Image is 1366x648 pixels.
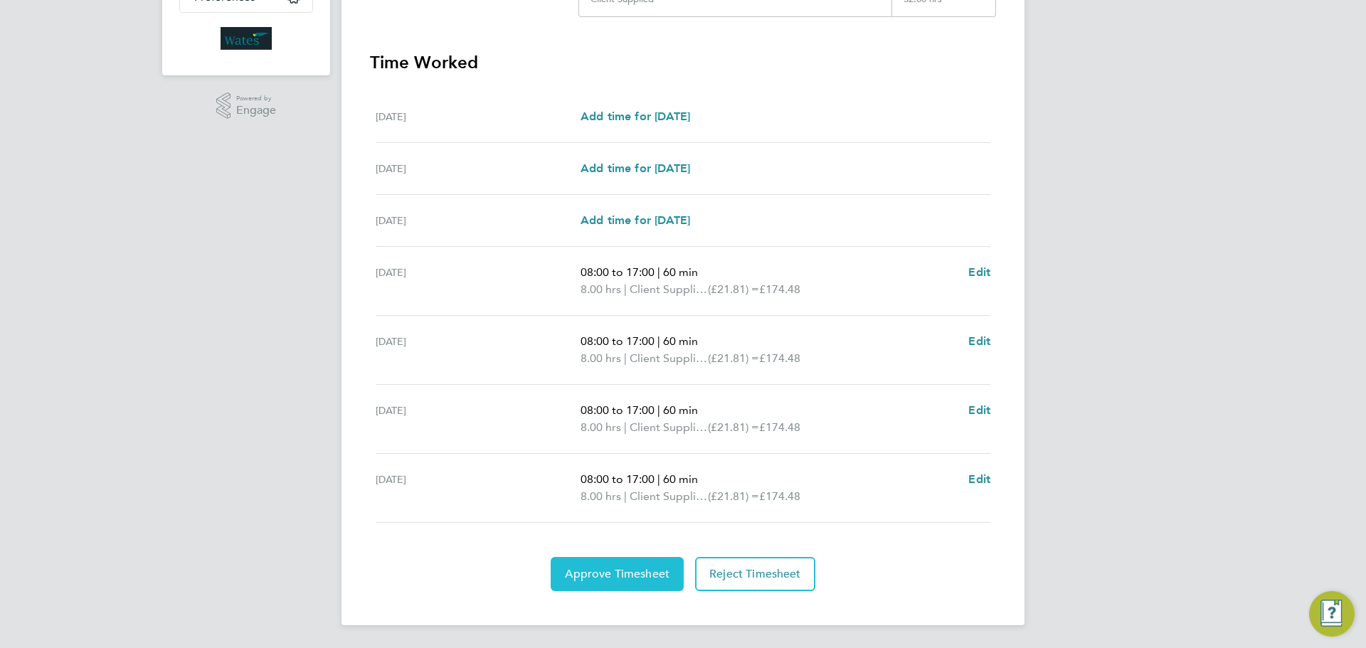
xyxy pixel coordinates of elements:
button: Engage Resource Center [1309,591,1355,637]
img: wates-logo-retina.png [221,27,272,50]
span: 08:00 to 17:00 [581,265,655,279]
h3: Time Worked [370,51,996,74]
span: Powered by [236,92,276,105]
a: Add time for [DATE] [581,160,690,177]
span: 8.00 hrs [581,489,621,503]
button: Reject Timesheet [695,557,815,591]
span: 60 min [663,472,698,486]
span: 8.00 hrs [581,420,621,434]
span: | [624,282,627,296]
span: Client Supplied [630,350,708,367]
a: Add time for [DATE] [581,108,690,125]
span: (£21.81) = [708,489,759,503]
div: [DATE] [376,333,581,367]
span: 8.00 hrs [581,351,621,365]
a: Add time for [DATE] [581,212,690,229]
div: [DATE] [376,108,581,125]
span: £174.48 [759,351,800,365]
span: Client Supplied [630,488,708,505]
span: | [657,334,660,348]
span: Reject Timesheet [709,567,801,581]
span: 08:00 to 17:00 [581,472,655,486]
button: Approve Timesheet [551,557,684,591]
span: (£21.81) = [708,282,759,296]
span: £174.48 [759,282,800,296]
div: [DATE] [376,471,581,505]
span: Add time for [DATE] [581,161,690,175]
span: Edit [968,403,990,417]
div: [DATE] [376,212,581,229]
span: 08:00 to 17:00 [581,403,655,417]
span: | [624,420,627,434]
span: Edit [968,265,990,279]
a: Edit [968,333,990,350]
span: (£21.81) = [708,420,759,434]
a: Edit [968,471,990,488]
span: Engage [236,105,276,117]
span: 60 min [663,334,698,348]
span: Client Supplied [630,281,708,298]
span: | [657,265,660,279]
div: [DATE] [376,402,581,436]
span: Approve Timesheet [565,567,669,581]
div: [DATE] [376,160,581,177]
a: Edit [968,402,990,419]
a: Powered byEngage [216,92,277,119]
span: (£21.81) = [708,351,759,365]
a: Go to home page [179,27,313,50]
span: Add time for [DATE] [581,110,690,123]
span: | [657,472,660,486]
span: 60 min [663,403,698,417]
span: Edit [968,472,990,486]
a: Edit [968,264,990,281]
span: £174.48 [759,420,800,434]
span: | [624,489,627,503]
span: 8.00 hrs [581,282,621,296]
span: Client Supplied [630,419,708,436]
span: £174.48 [759,489,800,503]
div: [DATE] [376,264,581,298]
span: Edit [968,334,990,348]
span: | [624,351,627,365]
span: Add time for [DATE] [581,213,690,227]
span: | [657,403,660,417]
span: 08:00 to 17:00 [581,334,655,348]
span: 60 min [663,265,698,279]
